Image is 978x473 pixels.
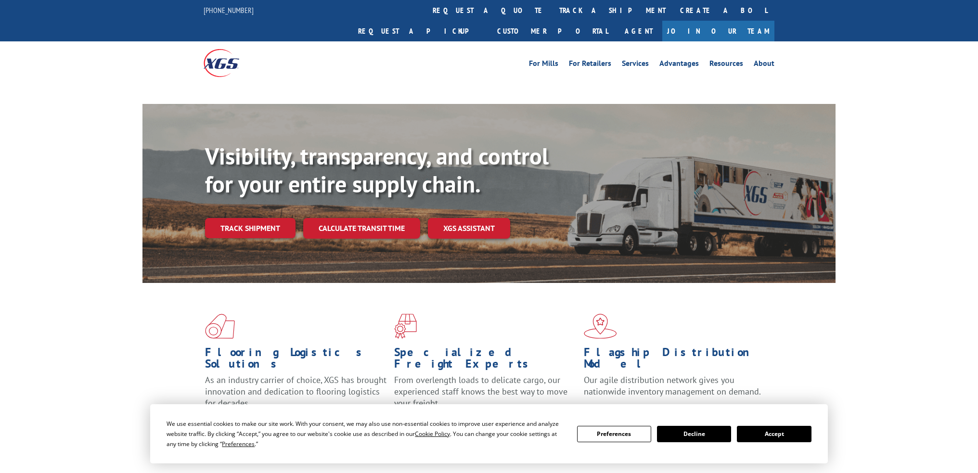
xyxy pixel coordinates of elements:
span: Our agile distribution network gives you nationwide inventory management on demand. [584,374,761,397]
span: Cookie Policy [415,430,450,438]
a: Calculate transit time [303,218,420,239]
img: xgs-icon-flagship-distribution-model-red [584,314,617,339]
img: xgs-icon-focused-on-flooring-red [394,314,417,339]
a: For Mills [529,60,558,70]
div: We use essential cookies to make our site work. With your consent, we may also use non-essential ... [167,419,565,449]
span: Preferences [222,440,255,448]
a: XGS ASSISTANT [428,218,510,239]
button: Decline [657,426,731,442]
h1: Flagship Distribution Model [584,346,766,374]
p: From overlength loads to delicate cargo, our experienced staff knows the best way to move your fr... [394,374,576,417]
div: Cookie Consent Prompt [150,404,828,463]
a: Advantages [659,60,699,70]
button: Accept [737,426,811,442]
b: Visibility, transparency, and control for your entire supply chain. [205,141,549,199]
a: Request a pickup [351,21,490,41]
a: About [754,60,774,70]
span: As an industry carrier of choice, XGS has brought innovation and dedication to flooring logistics... [205,374,386,409]
a: For Retailers [569,60,611,70]
a: Agent [615,21,662,41]
a: Track shipment [205,218,296,238]
a: [PHONE_NUMBER] [204,5,254,15]
h1: Specialized Freight Experts [394,346,576,374]
a: Join Our Team [662,21,774,41]
a: Resources [709,60,743,70]
h1: Flooring Logistics Solutions [205,346,387,374]
button: Preferences [577,426,651,442]
a: Customer Portal [490,21,615,41]
a: Services [622,60,649,70]
img: xgs-icon-total-supply-chain-intelligence-red [205,314,235,339]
